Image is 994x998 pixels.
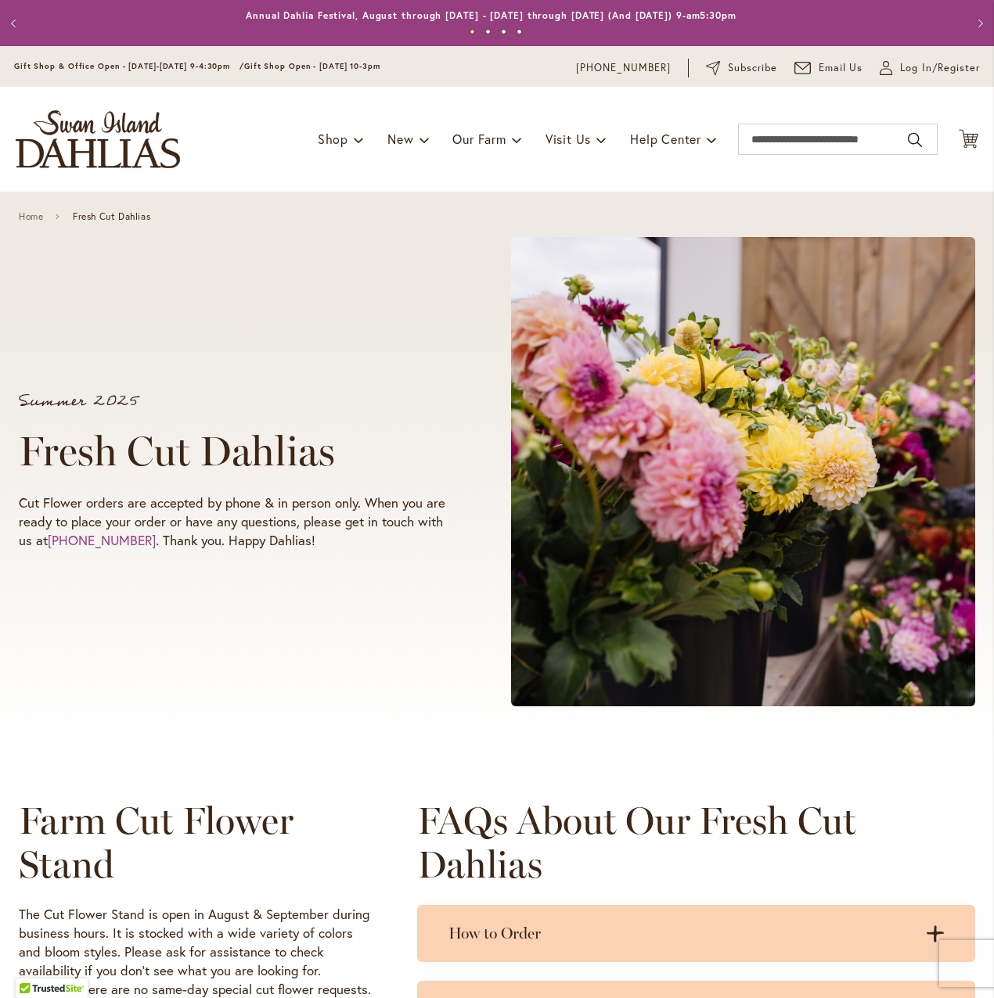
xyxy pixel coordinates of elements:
span: Help Center [630,131,701,147]
h3: How to Order [448,924,913,943]
a: Subscribe [706,60,777,76]
span: Subscribe [728,60,777,76]
h2: FAQs About Our Fresh Cut Dahlias [417,799,975,886]
a: store logo [16,110,180,168]
a: Log In/Register [880,60,980,76]
span: Our Farm [452,131,506,147]
span: Gift Shop & Office Open - [DATE]-[DATE] 9-4:30pm / [14,61,244,71]
a: [PHONE_NUMBER] [48,531,156,549]
span: Log In/Register [900,60,980,76]
span: Shop [318,131,348,147]
p: Summer 2025 [19,393,452,409]
span: Gift Shop Open - [DATE] 10-3pm [244,61,380,71]
button: 4 of 4 [517,29,522,34]
span: New [387,131,413,147]
summary: How to Order [417,905,975,962]
button: 3 of 4 [501,29,506,34]
h2: Farm Cut Flower Stand [19,799,372,886]
button: 2 of 4 [485,29,491,34]
button: 1 of 4 [470,29,475,34]
span: Visit Us [546,131,591,147]
p: Cut Flower orders are accepted by phone & in person only. When you are ready to place your order ... [19,494,452,550]
a: [PHONE_NUMBER] [576,60,671,76]
h1: Fresh Cut Dahlias [19,428,452,475]
button: Next [963,8,994,39]
span: Fresh Cut Dahlias [73,211,150,222]
a: Email Us [794,60,863,76]
a: Annual Dahlia Festival, August through [DATE] - [DATE] through [DATE] (And [DATE]) 9-am5:30pm [246,9,736,21]
a: Home [19,211,43,222]
span: Email Us [819,60,863,76]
